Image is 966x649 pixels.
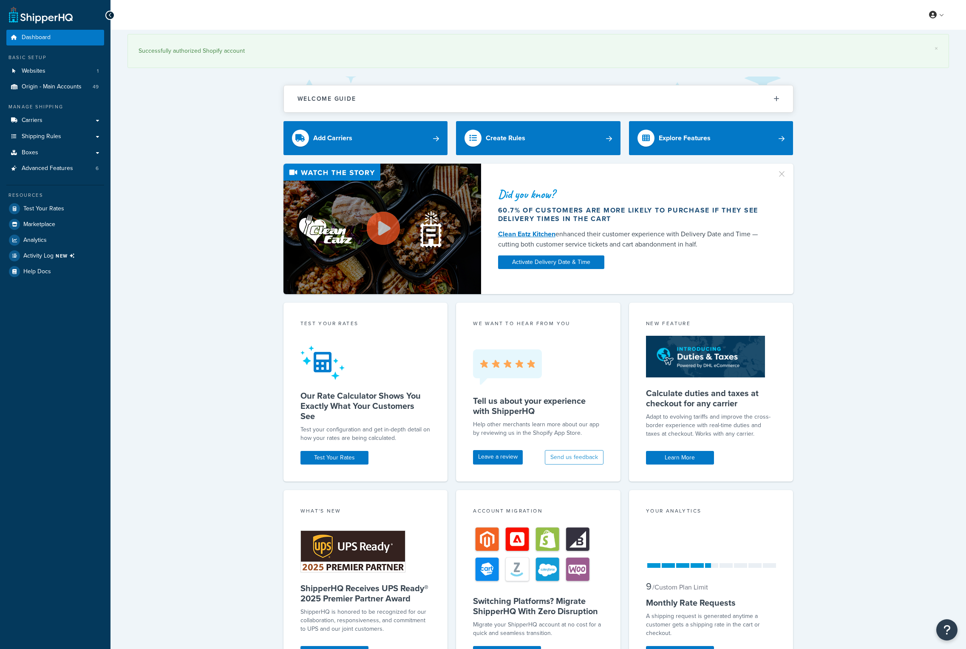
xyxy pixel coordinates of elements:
h5: Monthly Rate Requests [646,598,776,608]
a: Activity LogNEW [6,248,104,264]
span: Activity Log [23,250,78,261]
span: Help Docs [23,268,51,275]
button: Open Resource Center [936,619,958,640]
li: Websites [6,63,104,79]
div: Successfully authorized Shopify account [139,45,938,57]
a: Shipping Rules [6,129,104,145]
span: 1 [97,68,99,75]
span: Dashboard [22,34,51,41]
a: Analytics [6,232,104,248]
a: Explore Features [629,121,793,155]
span: 9 [646,579,652,593]
a: Activate Delivery Date & Time [498,255,604,269]
div: Resources [6,192,104,199]
span: Marketplace [23,221,55,228]
li: Origin - Main Accounts [6,79,104,95]
a: Leave a review [473,450,523,465]
div: Test your rates [300,320,431,329]
li: [object Object] [6,248,104,264]
div: A shipping request is generated anytime a customer gets a shipping rate in the cart or checkout. [646,612,776,638]
div: 60.7% of customers are more likely to purchase if they see delivery times in the cart [498,206,767,223]
h2: Welcome Guide [297,96,356,102]
a: Test Your Rates [6,201,104,216]
div: Did you know? [498,188,767,200]
a: Advanced Features6 [6,161,104,176]
h5: ShipperHQ Receives UPS Ready® 2025 Premier Partner Award [300,583,431,604]
a: Carriers [6,113,104,128]
div: Explore Features [659,132,711,144]
span: Test Your Rates [23,205,64,213]
div: Basic Setup [6,54,104,61]
a: Clean Eatz Kitchen [498,229,555,239]
span: Boxes [22,149,38,156]
a: Boxes [6,145,104,161]
span: Advanced Features [22,165,73,172]
a: Add Carriers [283,121,448,155]
span: Analytics [23,237,47,244]
h5: Switching Platforms? Migrate ShipperHQ With Zero Disruption [473,596,603,616]
div: Add Carriers [313,132,352,144]
span: Carriers [22,117,42,124]
a: Learn More [646,451,714,465]
h5: Our Rate Calculator Shows You Exactly What Your Customers See [300,391,431,421]
a: × [935,45,938,52]
span: Shipping Rules [22,133,61,140]
div: Account Migration [473,507,603,517]
a: Test Your Rates [300,451,368,465]
div: Manage Shipping [6,103,104,111]
a: Dashboard [6,30,104,45]
img: Video thumbnail [283,164,481,294]
a: Create Rules [456,121,620,155]
span: Websites [22,68,45,75]
button: Send us feedback [545,450,603,465]
a: Origin - Main Accounts49 [6,79,104,95]
a: Help Docs [6,264,104,279]
div: Test your configuration and get in-depth detail on how your rates are being calculated. [300,425,431,442]
h5: Calculate duties and taxes at checkout for any carrier [646,388,776,408]
span: 6 [96,165,99,172]
div: enhanced their customer experience with Delivery Date and Time — cutting both customer service ti... [498,229,767,249]
div: Migrate your ShipperHQ account at no cost for a quick and seamless transition. [473,621,603,638]
p: Help other merchants learn more about our app by reviewing us in the Shopify App Store. [473,420,603,437]
div: Create Rules [486,132,525,144]
div: Your Analytics [646,507,776,517]
button: Welcome Guide [284,85,793,112]
span: 49 [93,83,99,91]
p: Adapt to evolving tariffs and improve the cross-border experience with real-time duties and taxes... [646,413,776,438]
h5: Tell us about your experience with ShipperHQ [473,396,603,416]
span: NEW [56,252,78,259]
span: Origin - Main Accounts [22,83,82,91]
p: we want to hear from you [473,320,603,327]
small: / Custom Plan Limit [652,582,708,592]
li: Advanced Features [6,161,104,176]
p: ShipperHQ is honored to be recognized for our collaboration, responsiveness, and commitment to UP... [300,608,431,633]
div: What's New [300,507,431,517]
a: Websites1 [6,63,104,79]
a: Marketplace [6,217,104,232]
div: New Feature [646,320,776,329]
